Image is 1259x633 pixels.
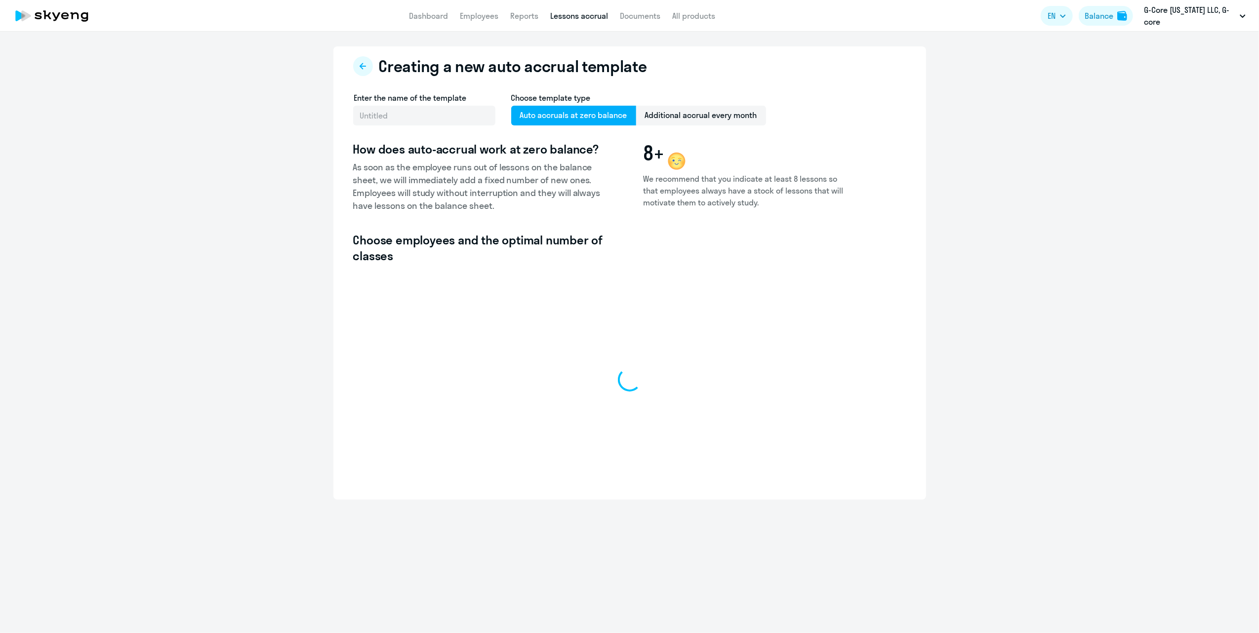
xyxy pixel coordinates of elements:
[353,161,603,212] p: As soon as the employee runs out of lessons on the balance sheet, we will immediately add a fixed...
[644,173,847,208] p: We recommend that you indicate at least 8 lessons so that employees always have a stock of lesson...
[353,141,603,157] h3: How does auto-accrual work at zero balance?
[1085,10,1113,22] div: Balance
[1079,6,1133,26] button: Balancebalance
[510,11,538,21] a: Reports
[511,106,636,125] span: Auto accruals at zero balance
[1139,4,1251,28] button: G-Core [US_STATE] LLC, G-core
[620,11,660,21] a: Documents
[665,149,689,173] img: wink
[636,106,766,125] span: Additional accrual every month
[1048,10,1056,22] span: EN
[460,11,498,21] a: Employees
[1144,4,1236,28] p: G-Core [US_STATE] LLC, G-core
[672,11,715,21] a: All products
[644,141,664,165] span: 8+
[409,11,448,21] a: Dashboard
[550,11,608,21] a: Lessons accrual
[1041,6,1073,26] button: EN
[1117,11,1127,21] img: balance
[354,93,467,103] span: Enter the name of the template
[353,106,495,125] input: Untitled
[379,56,647,76] h2: Creating a new auto accrual template
[353,232,603,264] h3: Choose employees and the optimal number of classes
[511,92,766,104] h4: Choose template type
